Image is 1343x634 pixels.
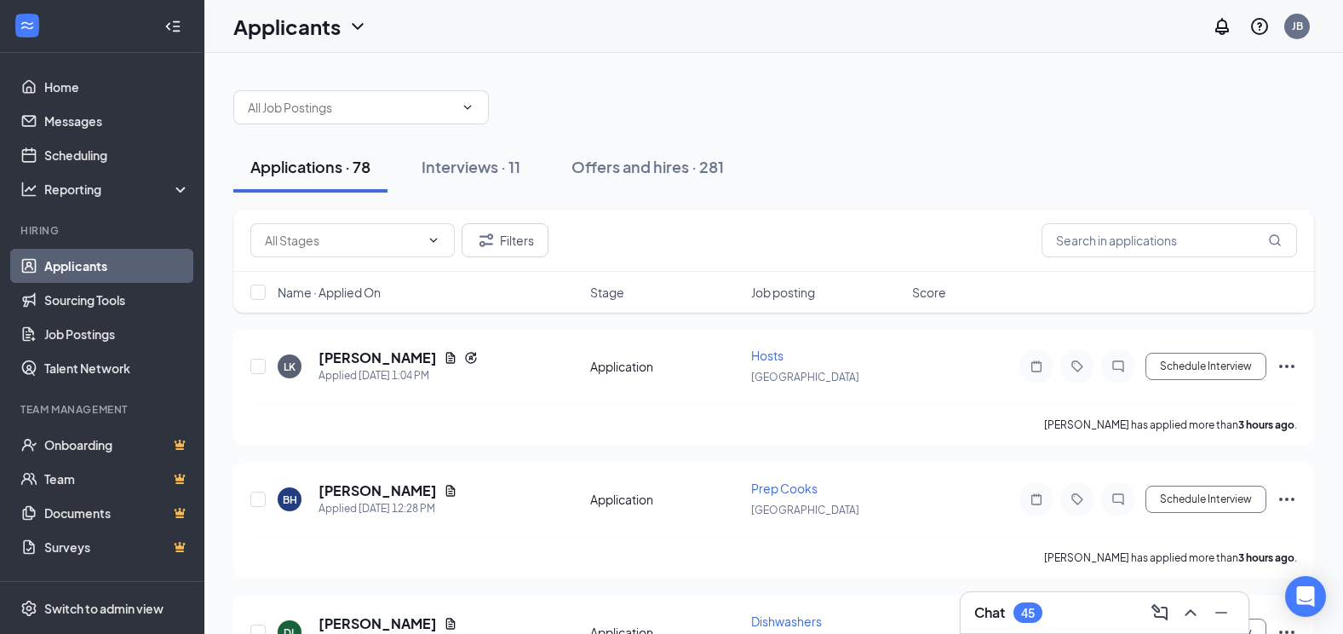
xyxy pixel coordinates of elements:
[1108,493,1128,506] svg: ChatInactive
[319,614,437,633] h5: [PERSON_NAME]
[278,284,381,301] span: Name · Applied On
[248,98,454,117] input: All Job Postings
[751,371,859,383] span: [GEOGRAPHIC_DATA]
[751,614,822,629] span: Dishwashers
[1067,360,1088,373] svg: Tag
[912,284,946,301] span: Score
[44,428,190,462] a: OnboardingCrown
[1145,353,1266,380] button: Schedule Interview
[319,349,437,367] h5: [PERSON_NAME]
[444,484,457,498] svg: Document
[571,156,724,177] div: Offers and hires · 281
[1067,493,1088,506] svg: Tag
[590,284,624,301] span: Stage
[44,317,190,351] a: Job Postings
[751,284,815,301] span: Job posting
[1180,602,1201,623] svg: ChevronUp
[444,617,457,631] svg: Document
[283,493,297,507] div: BH
[444,351,457,365] svg: Document
[1249,16,1270,37] svg: QuestionInfo
[44,249,190,283] a: Applicants
[44,138,190,172] a: Scheduling
[1042,223,1297,257] input: Search in applications
[462,223,548,257] button: Filter Filters
[1026,493,1047,506] svg: Note
[461,101,474,114] svg: ChevronDown
[44,600,164,617] div: Switch to admin view
[44,496,190,530] a: DocumentsCrown
[1211,602,1231,623] svg: Minimize
[1268,233,1282,247] svg: MagnifyingGlass
[1150,602,1170,623] svg: ComposeMessage
[44,351,190,385] a: Talent Network
[1292,19,1303,33] div: JB
[974,603,1005,622] h3: Chat
[427,233,440,247] svg: ChevronDown
[1238,418,1294,431] b: 3 hours ago
[319,500,457,517] div: Applied [DATE] 12:28 PM
[590,491,741,508] div: Application
[20,223,187,238] div: Hiring
[1285,576,1326,617] div: Open Intercom Messenger
[1212,16,1232,37] svg: Notifications
[44,283,190,317] a: Sourcing Tools
[751,348,783,363] span: Hosts
[751,481,818,496] span: Prep Cooks
[233,12,341,41] h1: Applicants
[1026,360,1047,373] svg: Note
[1108,360,1128,373] svg: ChatInactive
[1146,599,1174,626] button: ComposeMessage
[1238,551,1294,564] b: 3 hours ago
[19,17,36,34] svg: WorkstreamLogo
[347,16,368,37] svg: ChevronDown
[20,600,37,617] svg: Settings
[1044,418,1297,432] p: [PERSON_NAME] has applied more than .
[284,360,296,374] div: LK
[319,481,437,500] h5: [PERSON_NAME]
[464,351,478,365] svg: Reapply
[476,230,496,251] svg: Filter
[20,402,187,417] div: Team Management
[44,462,190,496] a: TeamCrown
[164,18,181,35] svg: Collapse
[265,231,420,250] input: All Stages
[1177,599,1204,626] button: ChevronUp
[319,367,478,384] div: Applied [DATE] 1:04 PM
[250,156,370,177] div: Applications · 78
[1145,486,1266,513] button: Schedule Interview
[44,181,191,198] div: Reporting
[751,504,859,516] span: [GEOGRAPHIC_DATA]
[1044,550,1297,565] p: [PERSON_NAME] has applied more than .
[590,358,741,375] div: Application
[1277,489,1297,510] svg: Ellipses
[44,530,190,564] a: SurveysCrown
[44,70,190,104] a: Home
[422,156,520,177] div: Interviews · 11
[20,181,37,198] svg: Analysis
[1208,599,1235,626] button: Minimize
[1277,356,1297,377] svg: Ellipses
[1021,606,1035,620] div: 45
[44,104,190,138] a: Messages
